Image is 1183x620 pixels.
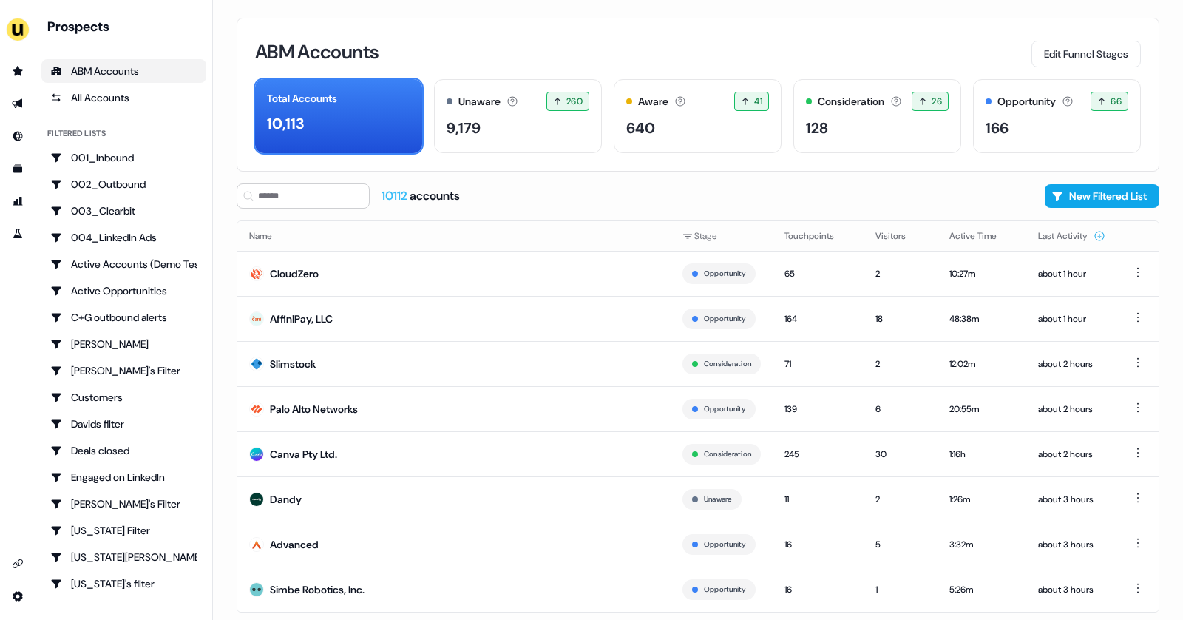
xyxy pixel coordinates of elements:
div: [US_STATE]'s filter [50,576,197,591]
a: Go to Inbound [6,124,30,148]
div: Advanced [270,537,319,552]
a: Go to Georgia Slack [41,545,206,569]
a: All accounts [41,86,206,109]
a: Go to 001_Inbound [41,146,206,169]
button: Consideration [704,357,751,371]
div: 16 [784,582,852,597]
div: Deals closed [50,443,197,458]
div: 6 [875,402,926,417]
div: about 3 hours [1038,492,1105,507]
div: Canva Pty Ltd. [270,447,337,462]
div: CloudZero [270,266,319,281]
div: Dandy [270,492,302,507]
div: 16 [784,537,852,552]
button: Last Activity [1038,223,1105,249]
a: Go to Charlotte Stone [41,332,206,356]
div: 48:38m [949,311,1014,326]
a: Go to experiments [6,222,30,246]
a: Go to 004_LinkedIn Ads [41,226,206,249]
div: 5 [875,537,926,552]
button: Edit Funnel Stages [1031,41,1141,67]
div: 9,179 [447,117,481,139]
div: [PERSON_NAME] [50,337,197,351]
div: 139 [784,402,852,417]
div: 164 [784,311,852,326]
div: 2 [875,357,926,371]
a: Go to Geneviève's Filter [41,492,206,516]
a: Go to Charlotte's Filter [41,359,206,383]
div: [US_STATE][PERSON_NAME] [50,550,197,565]
a: Go to Georgia's filter [41,572,206,596]
div: 002_Outbound [50,177,197,192]
div: [US_STATE] Filter [50,523,197,538]
a: Go to integrations [6,552,30,576]
div: [PERSON_NAME]'s Filter [50,496,197,511]
a: Go to 003_Clearbit [41,199,206,223]
div: ABM Accounts [50,64,197,78]
div: Active Opportunities [50,283,197,298]
div: 1:26m [949,492,1014,507]
a: Go to templates [6,157,30,181]
div: Opportunity [997,94,1056,109]
div: Palo Alto Networks [270,402,358,417]
div: 2 [875,492,926,507]
a: Go to Active Accounts (Demo Test) [41,252,206,276]
a: Go to Engaged on LinkedIn [41,465,206,489]
div: 128 [806,117,828,139]
a: Go to Davids filter [41,412,206,436]
div: Slimstock [270,357,316,371]
a: Go to C+G outbound alerts [41,306,206,329]
div: accounts [382,188,460,204]
div: 12:02m [949,357,1014,371]
div: about 3 hours [1038,582,1105,597]
a: Go to 002_Outbound [41,172,206,196]
span: 41 [754,94,762,109]
a: Go to prospects [6,59,30,83]
div: Stage [682,229,761,243]
div: 1 [875,582,926,597]
div: 3:32m [949,537,1014,552]
a: ABM Accounts [41,59,206,83]
button: Opportunity [704,267,746,280]
span: 10112 [382,188,410,203]
div: Filtered lists [47,127,106,140]
button: Consideration [704,448,751,461]
div: AffiniPay, LLC [270,311,333,326]
span: 66 [1111,94,1122,109]
div: Active Accounts (Demo Test) [50,257,197,272]
div: about 2 hours [1038,402,1105,417]
h3: ABM Accounts [255,42,379,61]
button: Opportunity [704,402,746,416]
button: Active Time [949,223,1014,249]
div: C+G outbound alerts [50,310,197,325]
div: Customers [50,390,197,405]
button: Unaware [704,493,732,506]
a: Go to attribution [6,189,30,213]
div: 65 [784,266,852,281]
span: 26 [932,94,942,109]
a: Go to Active Opportunities [41,279,206,303]
div: 003_Clearbit [50,203,197,218]
div: 20:55m [949,402,1014,417]
div: 004_LinkedIn Ads [50,230,197,245]
button: Visitors [875,223,923,249]
div: 640 [626,117,655,139]
div: 166 [986,117,1009,139]
div: 10:27m [949,266,1014,281]
div: Engaged on LinkedIn [50,470,197,485]
div: about 2 hours [1038,357,1105,371]
div: [PERSON_NAME]'s Filter [50,363,197,378]
a: Go to integrations [6,584,30,608]
button: Opportunity [704,583,746,596]
button: Touchpoints [784,223,852,249]
div: 2 [875,266,926,281]
div: Davids filter [50,417,197,431]
button: Opportunity [704,538,746,551]
div: Unaware [458,94,501,109]
div: Prospects [47,18,206,36]
a: Go to Georgia Filter [41,519,206,542]
div: about 3 hours [1038,537,1105,552]
div: 10,113 [267,112,304,135]
div: about 2 hours [1038,447,1105,462]
div: Total Accounts [267,91,337,107]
